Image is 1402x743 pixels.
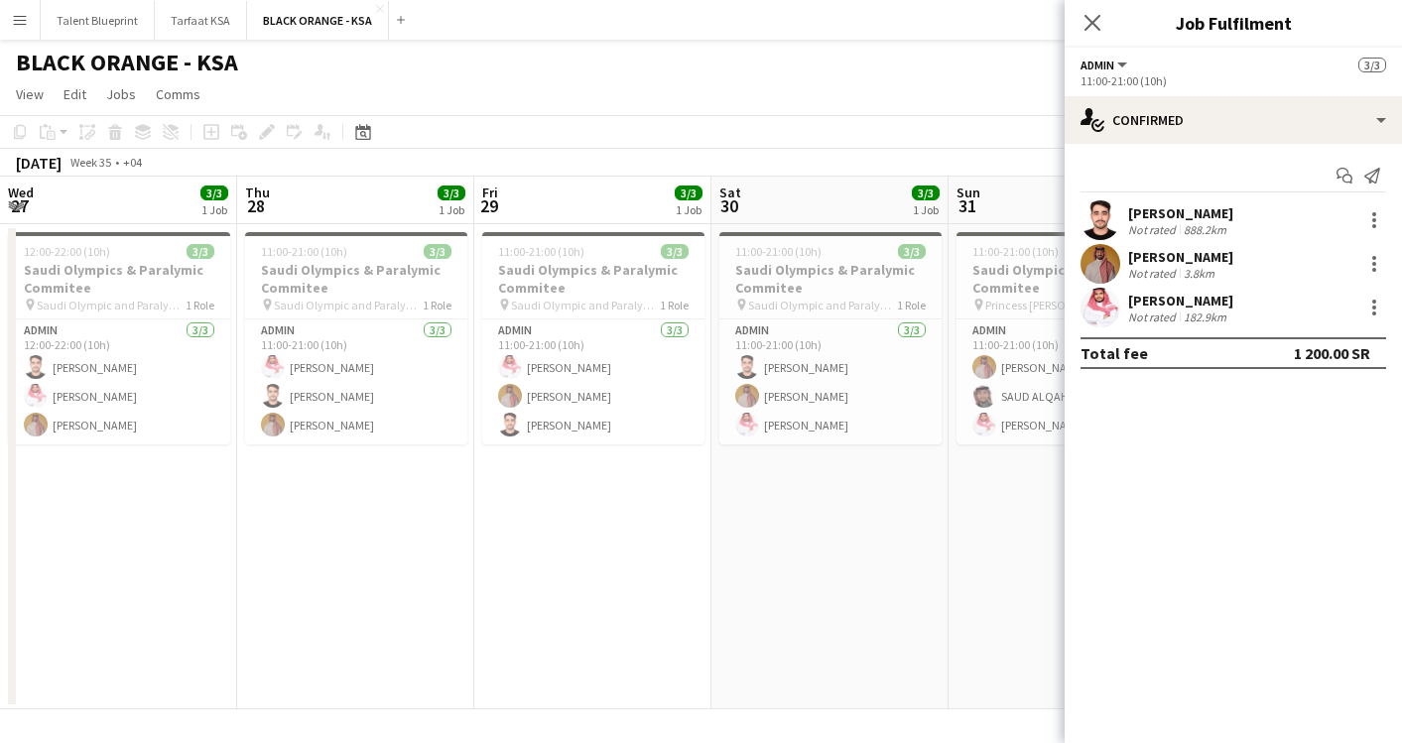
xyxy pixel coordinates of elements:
div: Total fee [1081,343,1148,363]
span: Saudi Olympic and Paralympic committee [511,298,660,312]
span: Admin [1081,58,1114,72]
span: 3/3 [675,186,702,200]
app-card-role: Admin3/311:00-21:00 (10h)[PERSON_NAME][PERSON_NAME][PERSON_NAME] [482,319,704,444]
app-job-card: 11:00-21:00 (10h)3/3Saudi Olympics & Paralymic Commitee Princess [PERSON_NAME] University1 RoleAd... [956,232,1179,444]
div: +04 [123,155,142,170]
span: 11:00-21:00 (10h) [735,244,822,259]
h3: Saudi Olympics & Paralymic Commitee [245,261,467,297]
app-job-card: 12:00-22:00 (10h)3/3Saudi Olympics & Paralymic Commitee Saudi Olympic and Paralympic committee1 R... [8,232,230,444]
button: Admin [1081,58,1130,72]
span: 3/3 [438,186,465,200]
app-job-card: 11:00-21:00 (10h)3/3Saudi Olympics & Paralymic Commitee Saudi Olympic and Paralympic committee1 R... [245,232,467,444]
div: 3.8km [1180,266,1218,281]
span: Jobs [106,85,136,103]
span: 31 [954,194,980,217]
span: 3/3 [1358,58,1386,72]
span: 28 [242,194,270,217]
span: 27 [5,194,34,217]
span: 1 Role [897,298,926,312]
span: 3/3 [200,186,228,200]
span: 11:00-21:00 (10h) [498,244,584,259]
div: 1 Job [676,202,701,217]
h3: Saudi Olympics & Paralymic Commitee [956,261,1179,297]
span: 11:00-21:00 (10h) [261,244,347,259]
div: 182.9km [1180,310,1230,324]
span: Week 35 [65,155,115,170]
span: 3/3 [912,186,940,200]
app-job-card: 11:00-21:00 (10h)3/3Saudi Olympics & Paralymic Commitee Saudi Olympic and Paralympic committee1 R... [719,232,942,444]
span: 3/3 [424,244,451,259]
span: Saudi Olympic and Paralympic committee [748,298,897,312]
button: Talent Blueprint [41,1,155,40]
app-job-card: 11:00-21:00 (10h)3/3Saudi Olympics & Paralymic Commitee Saudi Olympic and Paralympic committee1 R... [482,232,704,444]
button: Tarfaat KSA [155,1,247,40]
span: Sun [956,184,980,201]
h3: Saudi Olympics & Paralymic Commitee [482,261,704,297]
span: Thu [245,184,270,201]
div: 1 Job [201,202,227,217]
span: 3/3 [661,244,689,259]
app-card-role: Admin3/311:00-21:00 (10h)[PERSON_NAME]SAUD ALQAHTANI[PERSON_NAME] [956,319,1179,444]
div: 1 200.00 SR [1294,343,1370,363]
span: 12:00-22:00 (10h) [24,244,110,259]
span: 29 [479,194,498,217]
h1: BLACK ORANGE - KSA [16,48,238,77]
span: Princess [PERSON_NAME] University [985,298,1134,312]
div: 11:00-21:00 (10h) [1081,73,1386,88]
div: Not rated [1128,266,1180,281]
a: Comms [148,81,208,107]
div: [PERSON_NAME] [1128,292,1233,310]
div: [DATE] [16,153,62,173]
div: 888.2km [1180,222,1230,237]
span: Comms [156,85,200,103]
span: Saudi Olympic and Paralympic committee [274,298,423,312]
a: Jobs [98,81,144,107]
div: Confirmed [1065,96,1402,144]
span: 30 [716,194,741,217]
app-card-role: Admin3/311:00-21:00 (10h)[PERSON_NAME][PERSON_NAME][PERSON_NAME] [719,319,942,444]
div: [PERSON_NAME] [1128,248,1233,266]
span: 3/3 [187,244,214,259]
h3: Saudi Olympics & Paralymic Commitee [8,261,230,297]
span: 3/3 [898,244,926,259]
div: 1 Job [439,202,464,217]
a: View [8,81,52,107]
button: BLACK ORANGE - KSA [247,1,389,40]
div: 1 Job [913,202,939,217]
span: 1 Role [186,298,214,312]
span: 11:00-21:00 (10h) [972,244,1059,259]
app-card-role: Admin3/312:00-22:00 (10h)[PERSON_NAME][PERSON_NAME][PERSON_NAME] [8,319,230,444]
app-card-role: Admin3/311:00-21:00 (10h)[PERSON_NAME][PERSON_NAME][PERSON_NAME] [245,319,467,444]
span: View [16,85,44,103]
span: Fri [482,184,498,201]
div: Not rated [1128,222,1180,237]
div: Not rated [1128,310,1180,324]
h3: Saudi Olympics & Paralymic Commitee [719,261,942,297]
span: 1 Role [660,298,689,312]
a: Edit [56,81,94,107]
div: [PERSON_NAME] [1128,204,1233,222]
h3: Job Fulfilment [1065,10,1402,36]
span: Saudi Olympic and Paralympic committee [37,298,186,312]
span: Wed [8,184,34,201]
span: 1 Role [423,298,451,312]
span: Sat [719,184,741,201]
span: Edit [64,85,86,103]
